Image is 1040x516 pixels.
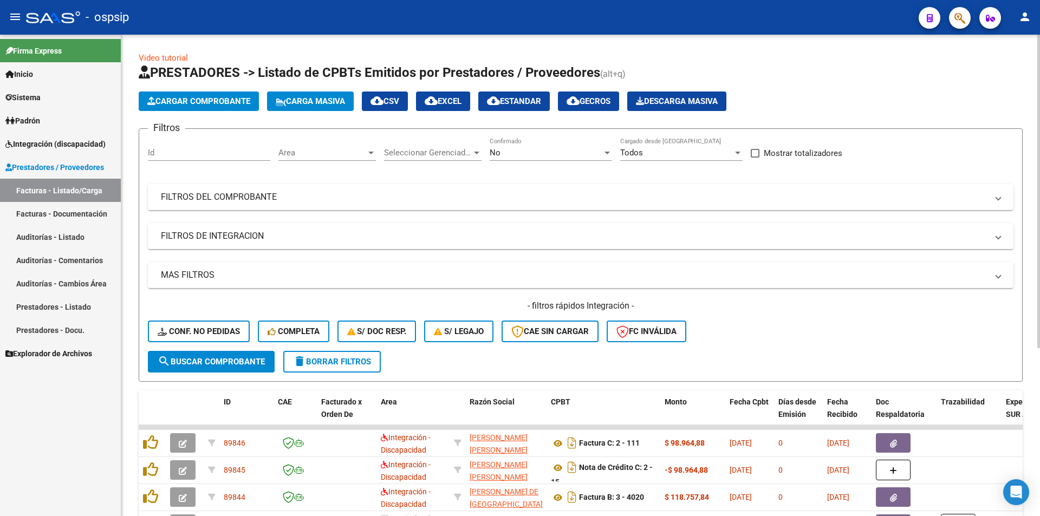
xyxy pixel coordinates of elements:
span: 0 [778,439,783,447]
button: Gecros [558,92,619,111]
button: Estandar [478,92,550,111]
a: Video tutorial [139,53,188,63]
span: Monto [665,397,687,406]
span: [DATE] [730,466,752,474]
span: Integración - Discapacidad [381,460,431,481]
span: Buscar Comprobante [158,357,265,367]
span: Firma Express [5,45,62,57]
span: Padrón [5,115,40,127]
span: Gecros [567,96,610,106]
span: Fecha Recibido [827,397,857,419]
span: Estandar [487,96,541,106]
span: S/ legajo [434,326,484,336]
strong: Nota de Crédito C: 2 - 15 [551,463,653,487]
mat-panel-title: FILTROS DEL COMPROBANTE [161,191,987,203]
mat-icon: cloud_download [567,94,580,107]
button: CAE SIN CARGAR [502,321,599,342]
strong: -$ 98.964,88 [665,466,708,474]
span: Integración - Discapacidad [381,487,431,508]
mat-icon: cloud_download [425,94,438,107]
span: Explorador de Archivos [5,348,92,360]
datatable-header-cell: Fecha Cpbt [725,390,774,438]
mat-expansion-panel-header: MAS FILTROS [148,262,1013,288]
button: Borrar Filtros [283,351,381,373]
button: FC Inválida [607,321,686,342]
mat-panel-title: FILTROS DE INTEGRACION [161,230,987,242]
span: Inicio [5,68,33,80]
mat-expansion-panel-header: FILTROS DEL COMPROBANTE [148,184,1013,210]
span: CAE SIN CARGAR [511,326,589,336]
button: CSV [362,92,408,111]
mat-expansion-panel-header: FILTROS DE INTEGRACION [148,223,1013,249]
mat-icon: cloud_download [370,94,383,107]
i: Descargar documento [565,459,579,476]
div: Open Intercom Messenger [1003,479,1029,505]
span: - ospsip [86,5,129,29]
span: (alt+q) [600,69,626,79]
mat-panel-title: MAS FILTROS [161,269,987,281]
datatable-header-cell: Area [376,390,450,438]
span: [DATE] [730,439,752,447]
app-download-masive: Descarga masiva de comprobantes (adjuntos) [627,92,726,111]
datatable-header-cell: Facturado x Orden De [317,390,376,438]
span: CSV [370,96,399,106]
h3: Filtros [148,120,185,135]
span: CPBT [551,397,570,406]
strong: $ 98.964,88 [665,439,705,447]
button: Buscar Comprobante [148,351,275,373]
span: [PERSON_NAME] [PERSON_NAME] [470,460,528,481]
span: Mostrar totalizadores [764,147,842,160]
span: Conf. no pedidas [158,326,240,336]
span: CAE [278,397,292,406]
strong: $ 118.757,84 [665,493,709,501]
button: S/ Doc Resp. [337,321,417,342]
datatable-header-cell: CPBT [547,390,660,438]
datatable-header-cell: Trazabilidad [937,390,1002,438]
i: Descargar documento [565,434,579,452]
span: 0 [778,466,783,474]
span: Borrar Filtros [293,357,371,367]
span: Area [278,148,366,158]
datatable-header-cell: CAE [274,390,317,438]
span: PRESTADORES -> Listado de CPBTs Emitidos por Prestadores / Proveedores [139,65,600,80]
span: 89846 [224,439,245,447]
span: Carga Masiva [276,96,345,106]
strong: Factura C: 2 - 111 [579,439,640,448]
i: Descargar documento [565,488,579,506]
datatable-header-cell: Días desde Emisión [774,390,823,438]
div: 27329210680 [470,459,542,481]
button: EXCEL [416,92,470,111]
mat-icon: search [158,355,171,368]
span: Doc Respaldatoria [876,397,925,419]
span: [PERSON_NAME] [PERSON_NAME] [470,433,528,454]
span: [DATE] [827,493,849,501]
span: Sistema [5,92,41,103]
span: Días desde Emisión [778,397,816,419]
datatable-header-cell: Monto [660,390,725,438]
span: Trazabilidad [941,397,985,406]
span: 0 [778,493,783,501]
mat-icon: cloud_download [487,94,500,107]
span: Prestadores / Proveedores [5,161,104,173]
mat-icon: person [1018,10,1031,23]
span: Razón Social [470,397,515,406]
strong: Factura B: 3 - 4020 [579,493,644,502]
span: [DATE] [827,439,849,447]
div: 27329210680 [470,432,542,454]
span: No [490,148,500,158]
span: Integración - Discapacidad [381,433,431,454]
button: Carga Masiva [267,92,354,111]
span: FC Inválida [616,326,677,336]
span: Todos [620,148,643,158]
span: 89844 [224,493,245,501]
button: Conf. no pedidas [148,321,250,342]
span: S/ Doc Resp. [347,326,407,336]
button: Cargar Comprobante [139,92,259,111]
mat-icon: delete [293,355,306,368]
span: Cargar Comprobante [147,96,250,106]
button: Completa [258,321,329,342]
div: 27164155663 [470,486,542,508]
span: Facturado x Orden De [321,397,362,419]
span: [DATE] [827,466,849,474]
span: Fecha Cpbt [730,397,769,406]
